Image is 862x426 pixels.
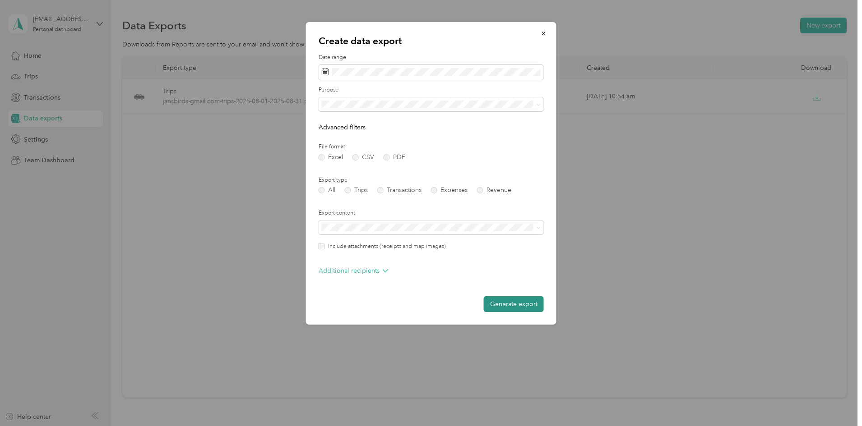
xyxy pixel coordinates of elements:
p: Create data export [319,35,544,47]
label: PDF [384,154,405,160]
label: Revenue [477,187,511,193]
p: Advanced filters [319,123,544,132]
label: Purpose [319,86,544,94]
label: CSV [352,154,374,160]
label: Trips [345,187,368,193]
label: Expenses [431,187,468,193]
label: Export content [319,209,544,217]
label: File format [319,143,544,151]
iframe: Everlance-gr Chat Button Frame [811,376,862,426]
label: Export type [319,176,544,184]
p: Additional recipients [319,266,389,275]
label: All [319,187,335,193]
label: Date range [319,54,544,62]
label: Excel [319,154,343,160]
button: Generate export [484,296,544,312]
label: Include attachments (receipts and map images) [325,243,446,251]
label: Transactions [377,187,422,193]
